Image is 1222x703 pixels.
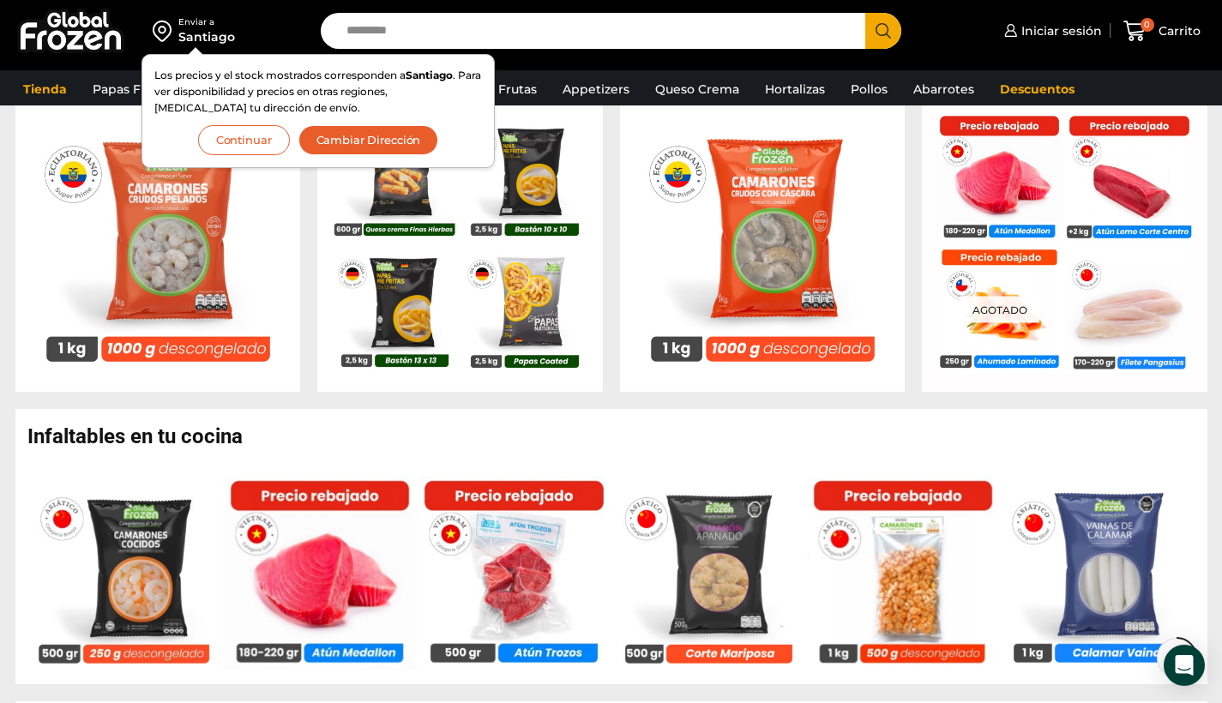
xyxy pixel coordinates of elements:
button: Cambiar Dirección [298,125,439,155]
button: Search button [865,13,901,49]
span: Carrito [1154,22,1201,39]
a: Descuentos [991,73,1083,105]
a: Abarrotes [905,73,983,105]
img: address-field-icon.svg [153,16,178,45]
p: Agotado [960,296,1039,322]
a: Tienda [15,73,75,105]
span: 0 [1141,18,1154,32]
a: Hortalizas [756,73,834,105]
button: Continuar [198,125,290,155]
a: Appetizers [554,73,638,105]
div: Open Intercom Messenger [1164,645,1205,686]
h2: Infaltables en tu cocina [27,426,1207,447]
span: Iniciar sesión [1017,22,1102,39]
a: Pollos [842,73,896,105]
a: Papas Fritas [84,73,176,105]
div: Santiago [178,28,235,45]
a: 0 Carrito [1119,11,1205,51]
a: Iniciar sesión [1000,14,1102,48]
div: Enviar a [178,16,235,28]
strong: Santiago [406,69,453,81]
p: Los precios y el stock mostrados corresponden a . Para ver disponibilidad y precios en otras regi... [154,67,482,117]
a: Queso Crema [647,73,748,105]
